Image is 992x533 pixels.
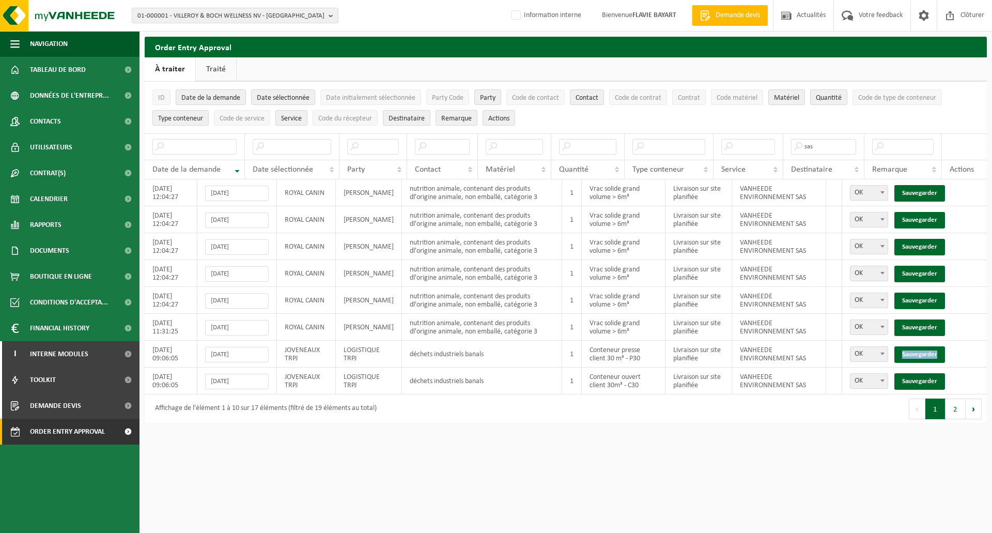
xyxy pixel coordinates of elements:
[713,10,763,21] span: Demande devis
[152,110,209,126] button: Type conteneurType conteneur: Activate to sort
[402,179,562,206] td: nutrition animale, contenant des produits dl'origine animale, non emballé, catégorie 3
[732,341,826,368] td: VANHEEDE ENVIRONNEMENT SAS
[732,206,826,233] td: VANHEEDE ENVIRONNEMENT SAS
[277,233,336,260] td: ROYAL CANIN
[582,368,666,394] td: Conteneur ouvert client 30m³ - C30
[582,179,666,206] td: Vrac solide grand volume > 6m³
[281,115,302,123] span: Service
[383,110,430,126] button: DestinataireDestinataire : Activate to sort
[145,179,197,206] td: [DATE] 12:04:27
[402,341,562,368] td: déchets industriels banals
[894,373,945,390] a: Sauvegarder
[509,8,581,23] label: Information interne
[137,8,324,24] span: 01-000001 - VILLEROY & BOCH WELLNESS NV - [GEOGRAPHIC_DATA]
[582,206,666,233] td: Vrac solide grand volume > 6m³
[966,399,982,419] button: Next
[850,185,888,201] span: OK
[615,94,661,102] span: Code de contrat
[30,212,61,238] span: Rapports
[275,110,307,126] button: ServiceService: Activate to sort
[562,233,582,260] td: 1
[214,110,270,126] button: Code de serviceCode de service: Activate to sort
[10,341,20,367] span: I
[850,374,888,388] span: OK
[894,239,945,255] a: Sauvegarder
[850,293,888,308] span: OK
[665,233,732,260] td: Livraison sur site planifiée
[850,239,888,254] span: OK
[145,206,197,233] td: [DATE] 12:04:27
[562,314,582,341] td: 1
[336,287,402,314] td: [PERSON_NAME]
[582,314,666,341] td: Vrac solide grand volume > 6m³
[559,165,588,174] span: Quantité
[30,393,81,419] span: Demande devis
[562,260,582,287] td: 1
[678,94,700,102] span: Contrat
[152,89,171,105] button: IDID: Activate to sort
[30,83,109,109] span: Données de l'entrepr...
[402,287,562,314] td: nutrition animale, contenant des produits dl'origine animale, non emballé, catégorie 3
[277,368,336,394] td: JOVENEAUX TRPJ
[665,206,732,233] td: Livraison sur site planifiée
[220,115,265,123] span: Code de service
[432,94,463,102] span: Party Code
[176,89,246,105] button: Date de la demandeDate de la demande: Activate to remove sorting
[732,368,826,394] td: VANHEEDE ENVIRONNEMENT SAS
[950,165,974,174] span: Actions
[436,110,477,126] button: RemarqueRemarque: Activate to sort
[562,206,582,233] td: 1
[336,206,402,233] td: [PERSON_NAME]
[672,89,706,105] button: ContratContrat: Activate to sort
[30,31,68,57] span: Navigation
[894,319,945,336] a: Sauvegarder
[145,341,197,368] td: [DATE] 09:06:05
[196,57,236,81] a: Traité
[850,347,888,361] span: OK
[894,266,945,282] a: Sauvegarder
[894,346,945,363] a: Sauvegarder
[506,89,565,105] button: Code de contactCode de contact: Activate to sort
[850,239,888,254] span: OK
[30,134,72,160] span: Utilisateurs
[277,341,336,368] td: JOVENEAUX TRPJ
[791,165,832,174] span: Destinataire
[30,57,86,83] span: Tableau de bord
[768,89,805,105] button: MatérielMatériel: Activate to sort
[732,260,826,287] td: VANHEEDE ENVIRONNEMENT SAS
[145,233,197,260] td: [DATE] 12:04:27
[30,186,68,212] span: Calendrier
[181,94,240,102] span: Date de la demande
[562,368,582,394] td: 1
[415,165,441,174] span: Contact
[145,37,987,57] h2: Order Entry Approval
[30,109,61,134] span: Contacts
[850,320,888,334] span: OK
[277,179,336,206] td: ROYAL CANIN
[277,314,336,341] td: ROYAL CANIN
[576,94,598,102] span: Contact
[665,341,732,368] td: Livraison sur site planifiée
[30,419,105,445] span: Order entry approval
[562,179,582,206] td: 1
[30,341,88,367] span: Interne modules
[145,57,195,81] a: À traiter
[402,206,562,233] td: nutrition animale, contenant des produits dl'origine animale, non emballé, catégorie 3
[402,314,562,341] td: nutrition animale, contenant des produits dl'origine animale, non emballé, catégorie 3
[318,115,372,123] span: Code du récepteur
[30,264,92,290] span: Boutique en ligne
[632,11,676,19] strong: FLAVIE BAYART
[582,233,666,260] td: Vrac solide grand volume > 6m³
[277,206,336,233] td: ROYAL CANIN
[441,115,472,123] span: Remarque
[277,260,336,287] td: ROYAL CANIN
[609,89,667,105] button: Code de contratCode de contrat: Activate to sort
[872,165,907,174] span: Remarque
[402,260,562,287] td: nutrition animale, contenant des produits dl'origine animale, non emballé, catégorie 3
[850,346,888,362] span: OK
[145,287,197,314] td: [DATE] 12:04:27
[582,260,666,287] td: Vrac solide grand volume > 6m³
[692,5,768,26] a: Demande devis
[320,89,421,105] button: Date initialement sélectionnéeDate initialement sélectionnée: Activate to sort
[336,260,402,287] td: [PERSON_NAME]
